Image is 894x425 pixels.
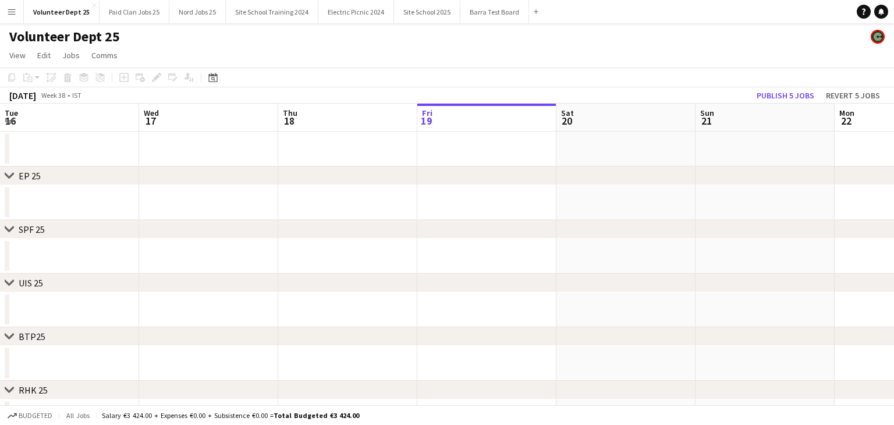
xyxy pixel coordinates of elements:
button: Electric Picnic 2024 [318,1,394,23]
span: Comms [91,50,118,61]
span: View [9,50,26,61]
span: Wed [144,108,159,118]
button: Paid Clan Jobs 25 [100,1,169,23]
div: RHK 25 [19,384,48,396]
div: BTP25 [19,331,45,342]
span: 22 [838,114,854,127]
span: All jobs [64,411,92,420]
div: IST [72,91,81,100]
span: Mon [839,108,854,118]
h1: Volunteer Dept 25 [9,28,120,45]
span: Total Budgeted €3 424.00 [274,411,359,420]
a: Comms [87,48,122,63]
button: Budgeted [6,409,54,422]
span: Thu [283,108,297,118]
span: 21 [698,114,714,127]
app-user-avatar: Volunteer Department [871,30,885,44]
span: Budgeted [19,412,52,420]
div: EP 25 [19,170,41,182]
a: Jobs [58,48,84,63]
button: Site School Training 2024 [226,1,318,23]
span: Sun [700,108,714,118]
div: [DATE] [9,90,36,101]
button: Barra Test Board [460,1,529,23]
span: Fri [422,108,432,118]
span: Sat [561,108,574,118]
span: Week 38 [38,91,68,100]
span: Edit [37,50,51,61]
span: Tue [5,108,18,118]
span: 20 [559,114,574,127]
span: 19 [420,114,432,127]
button: Nord Jobs 25 [169,1,226,23]
button: Publish 5 jobs [752,88,819,103]
button: Revert 5 jobs [821,88,885,103]
div: Salary €3 424.00 + Expenses €0.00 + Subsistence €0.00 = [102,411,359,420]
div: UIS 25 [19,277,43,289]
button: Volunteer Dept 25 [24,1,100,23]
button: Site School 2025 [394,1,460,23]
a: Edit [33,48,55,63]
span: Jobs [62,50,80,61]
a: View [5,48,30,63]
span: 16 [3,114,18,127]
span: 17 [142,114,159,127]
div: SPF 25 [19,224,45,235]
span: 18 [281,114,297,127]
